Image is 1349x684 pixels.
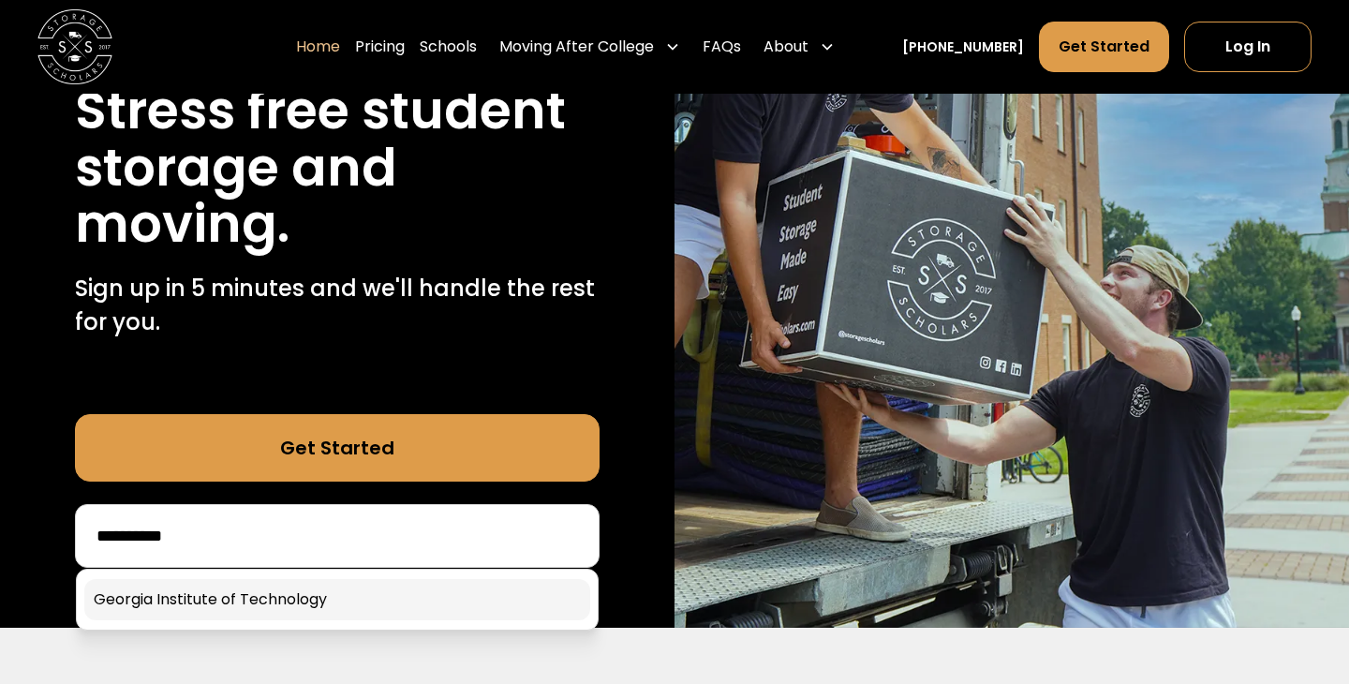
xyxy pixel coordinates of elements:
a: Pricing [355,21,405,73]
h1: Stress free student storage and moving. [75,82,600,253]
a: Get Started [1039,22,1169,72]
div: About [763,36,808,58]
div: About [756,21,842,73]
a: Get Started [75,414,600,482]
div: Moving After College [492,21,688,73]
img: Storage Scholars main logo [37,9,112,84]
div: Moving After College [499,36,654,58]
p: Sign up in 5 minutes and we'll handle the rest for you. [75,272,600,339]
a: Home [296,21,340,73]
a: Log In [1184,22,1312,72]
a: FAQs [703,21,741,73]
a: [PHONE_NUMBER] [902,37,1024,57]
a: Schools [420,21,477,73]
